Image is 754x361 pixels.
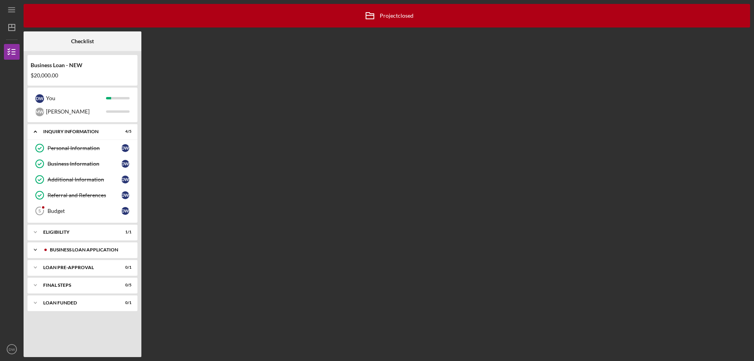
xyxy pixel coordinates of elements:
div: [PERSON_NAME] [46,105,106,118]
div: D W [121,207,129,215]
div: Personal Information [48,145,121,151]
a: Personal InformationDW [31,140,134,156]
div: Budget [48,208,121,214]
a: Business InformationDW [31,156,134,172]
div: LOAN PRE-APPROVAL [43,265,112,270]
div: $20,000.00 [31,72,134,79]
div: D W [35,94,44,103]
div: M W [35,108,44,116]
a: 5BudgetDW [31,203,134,219]
div: 0 / 1 [117,265,132,270]
div: BUSINESS LOAN APPLICATION [50,247,128,252]
div: INQUIRY INFORMATION [43,129,112,134]
div: D W [121,176,129,183]
div: FINAL STEPS [43,283,112,288]
button: DW [4,341,20,357]
text: DW [9,347,15,352]
div: Business Information [48,161,121,167]
a: Additional InformationDW [31,172,134,187]
div: D W [121,191,129,199]
div: Referral and References [48,192,121,198]
div: Project closed [360,6,414,26]
b: Checklist [71,38,94,44]
div: D W [121,160,129,168]
div: D W [121,144,129,152]
div: 0 / 1 [117,301,132,305]
div: 1 / 1 [117,230,132,235]
tspan: 5 [38,209,41,213]
div: 0 / 5 [117,283,132,288]
a: Referral and ReferencesDW [31,187,134,203]
div: LOAN FUNDED [43,301,112,305]
div: Additional Information [48,176,121,183]
div: Business Loan - NEW [31,62,134,68]
div: 4 / 5 [117,129,132,134]
div: ELIGIBILITY [43,230,112,235]
div: You [46,92,106,105]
